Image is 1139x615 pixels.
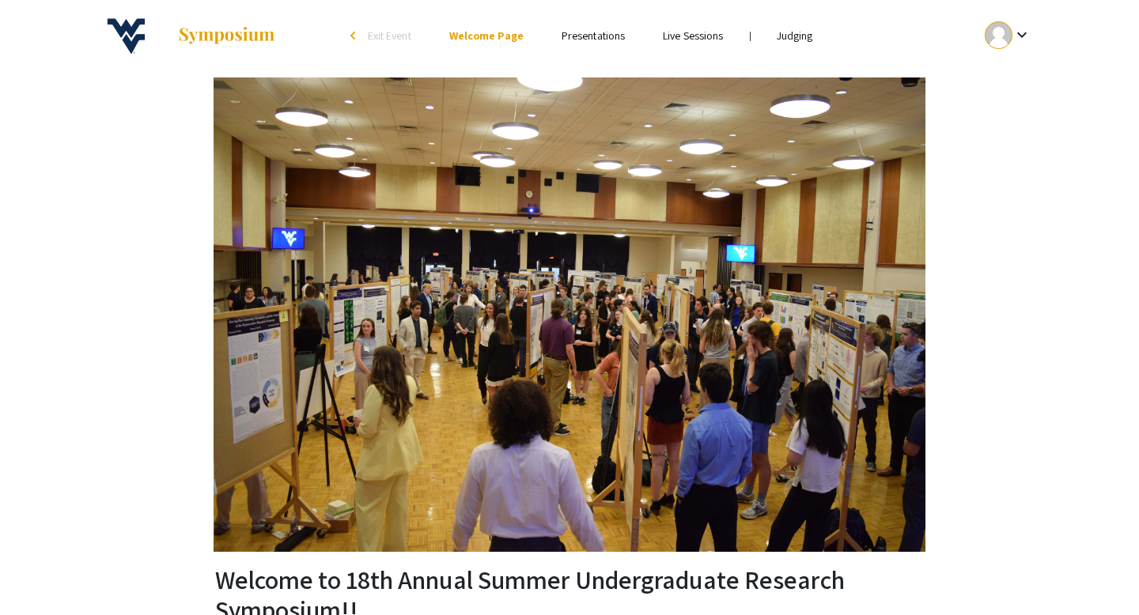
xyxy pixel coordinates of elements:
button: Expand account dropdown [968,17,1048,53]
img: Symposium by ForagerOne [177,26,276,45]
a: 18th Annual Summer Undergraduate Research Symposium! [91,16,276,55]
a: Judging [777,28,813,43]
span: Exit Event [368,28,411,43]
a: Presentations [562,28,625,43]
li: | [743,28,758,43]
mat-icon: Expand account dropdown [1012,25,1031,44]
a: Live Sessions [663,28,723,43]
a: Welcome Page [449,28,524,43]
iframe: Chat [12,544,67,603]
div: arrow_back_ios [350,31,360,40]
img: 18th Annual Summer Undergraduate Research Symposium! [214,77,925,552]
img: 18th Annual Summer Undergraduate Research Symposium! [91,16,161,55]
